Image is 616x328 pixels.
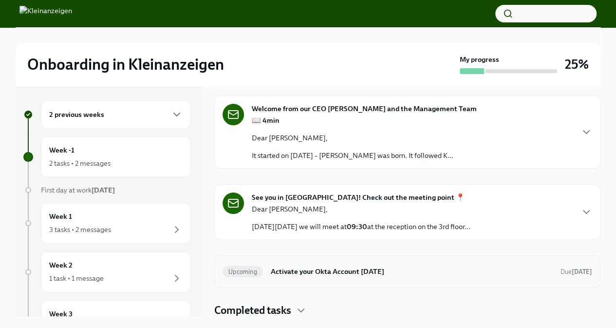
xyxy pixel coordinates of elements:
a: Week -12 tasks • 2 messages [23,136,191,177]
h6: Week -1 [49,145,75,155]
h6: 2 previous weeks [49,109,104,120]
a: Week 21 task • 1 message [23,251,191,292]
span: September 1st, 2025 09:00 [560,267,592,276]
div: 3 tasks • 2 messages [49,225,111,234]
h2: Onboarding in Kleinanzeigen [27,55,224,74]
strong: [DATE] [572,268,592,275]
a: First day at work[DATE] [23,185,191,195]
div: 2 tasks • 2 messages [49,158,111,168]
h6: Week 2 [49,260,73,270]
div: 2 previous weeks [41,100,191,129]
h6: Week 3 [49,309,73,319]
strong: 09:30 [347,222,367,231]
span: Due [560,268,592,275]
h6: Week 1 [49,211,72,222]
a: Week 13 tasks • 2 messages [23,203,191,244]
strong: See you in [GEOGRAPHIC_DATA]! Check out the meeting point 📍 [252,193,465,202]
strong: [DATE] [92,186,115,194]
img: Kleinanzeigen [19,6,72,21]
strong: 📖 4min [252,116,280,125]
div: Completed tasks [214,303,600,318]
p: Dear [PERSON_NAME], [252,204,470,214]
p: [DATE][DATE] we will meet at at the reception on the 3rd floor... [252,222,470,232]
strong: Welcome from our CEO [PERSON_NAME] and the Management Team [252,104,477,114]
div: 1 task • 1 message [49,273,104,283]
h6: Activate your Okta Account [DATE] [271,266,553,277]
p: It started on [DATE] – [PERSON_NAME] was born. It followed K... [252,151,453,160]
h3: 25% [565,56,589,73]
h4: Completed tasks [214,303,291,318]
a: UpcomingActivate your Okta Account [DATE]Due[DATE] [223,264,592,279]
span: Upcoming [223,268,263,275]
strong: My progress [460,55,499,64]
span: First day at work [41,186,115,194]
p: Dear [PERSON_NAME], [252,133,453,143]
